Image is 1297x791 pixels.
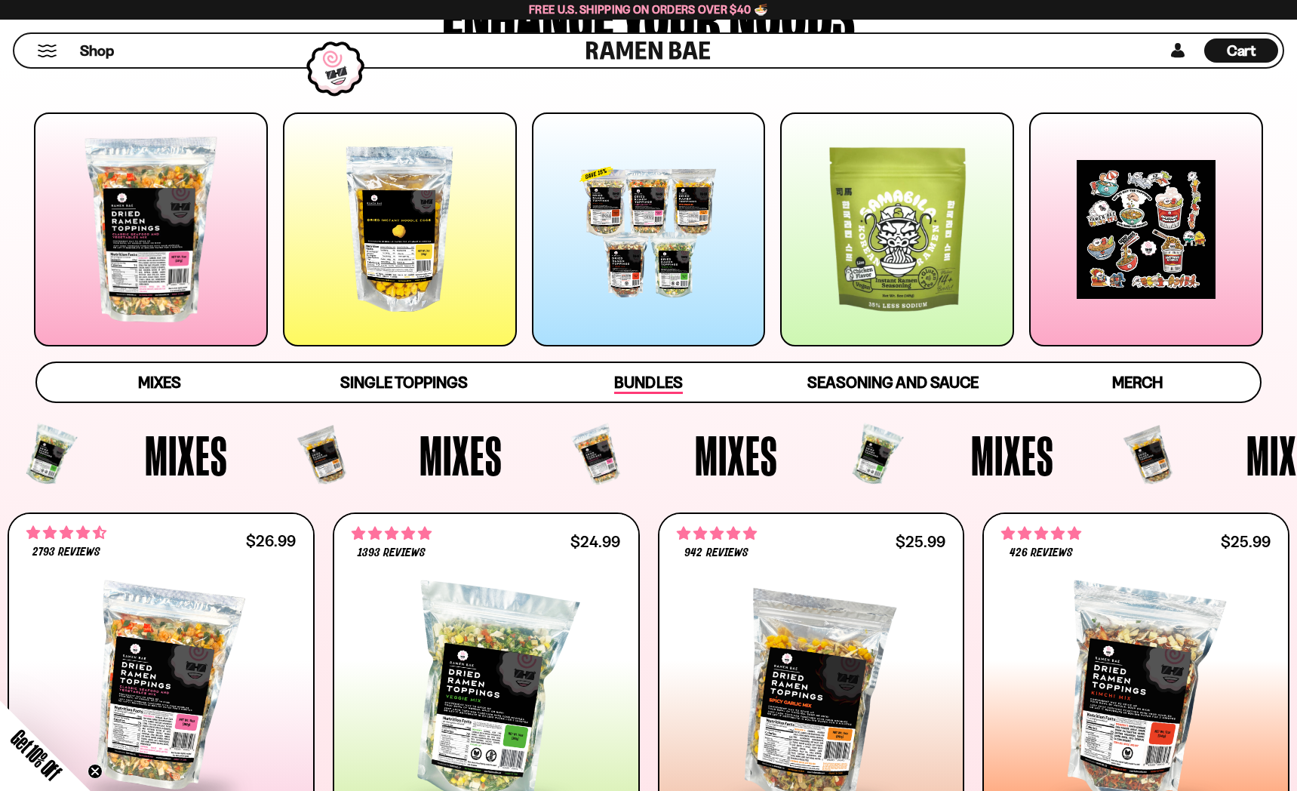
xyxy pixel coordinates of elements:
[896,534,945,549] div: $25.99
[695,427,778,483] span: Mixes
[37,45,57,57] button: Mobile Menu Trigger
[526,363,770,402] a: Bundles
[88,764,103,779] button: Close teaser
[1010,547,1073,559] span: 426 reviews
[971,427,1054,483] span: Mixes
[358,547,426,559] span: 1393 reviews
[352,524,432,543] span: 4.76 stars
[1227,42,1256,60] span: Cart
[807,373,979,392] span: Seasoning and Sauce
[420,427,503,483] span: Mixes
[1016,363,1260,402] a: Merch
[80,38,114,63] a: Shop
[614,373,682,394] span: Bundles
[570,534,620,549] div: $24.99
[7,725,66,784] span: Get 10% Off
[138,373,181,392] span: Mixes
[26,523,106,543] span: 4.68 stars
[1204,34,1278,67] a: Cart
[1112,373,1163,392] span: Merch
[677,524,757,543] span: 4.75 stars
[80,41,114,61] span: Shop
[246,534,296,548] div: $26.99
[1001,524,1081,543] span: 4.76 stars
[771,363,1016,402] a: Seasoning and Sauce
[145,427,228,483] span: Mixes
[1221,534,1271,549] div: $25.99
[32,546,100,559] span: 2793 reviews
[281,363,526,402] a: Single Toppings
[340,373,468,392] span: Single Toppings
[684,547,748,559] span: 942 reviews
[37,363,281,402] a: Mixes
[529,2,768,17] span: Free U.S. Shipping on Orders over $40 🍜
